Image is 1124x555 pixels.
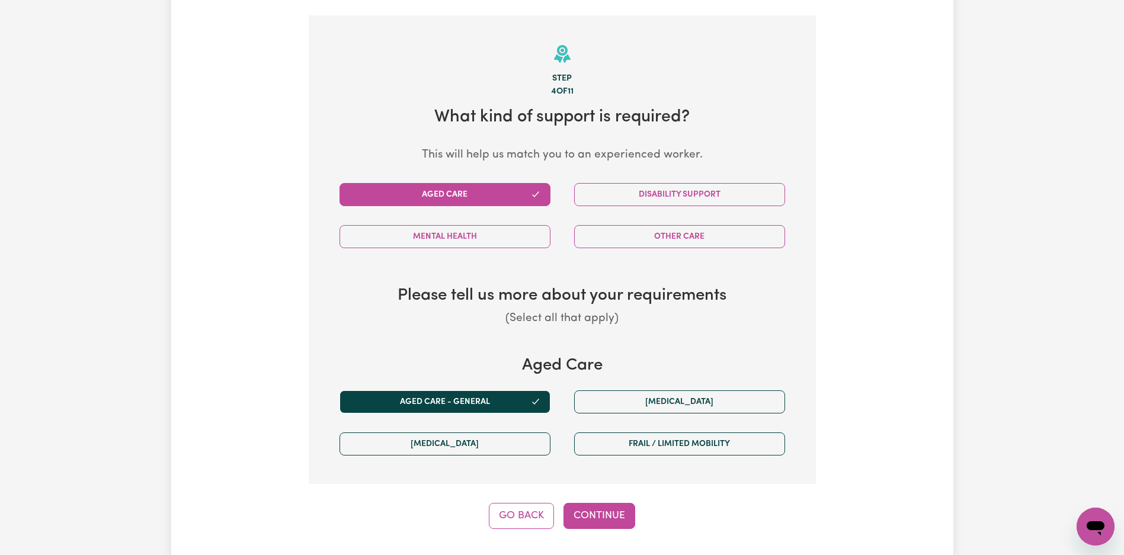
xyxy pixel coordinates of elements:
div: 4 of 11 [328,85,797,98]
iframe: Button to launch messaging window [1077,508,1115,546]
button: Other Care [574,225,785,248]
button: Frail / limited mobility [574,432,785,455]
p: This will help us match you to an experienced worker. [328,147,797,164]
button: Aged Care [340,183,550,206]
button: Go Back [489,503,554,529]
h3: Aged Care [328,356,797,376]
button: [MEDICAL_DATA] [340,432,550,455]
p: (Select all that apply) [328,310,797,328]
button: Disability Support [574,183,785,206]
div: Step [328,72,797,85]
h2: What kind of support is required? [328,107,797,128]
h3: Please tell us more about your requirements [328,286,797,306]
button: [MEDICAL_DATA] [574,390,785,413]
button: Aged care - General [340,390,550,413]
button: Mental Health [340,225,550,248]
button: Continue [563,503,635,529]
